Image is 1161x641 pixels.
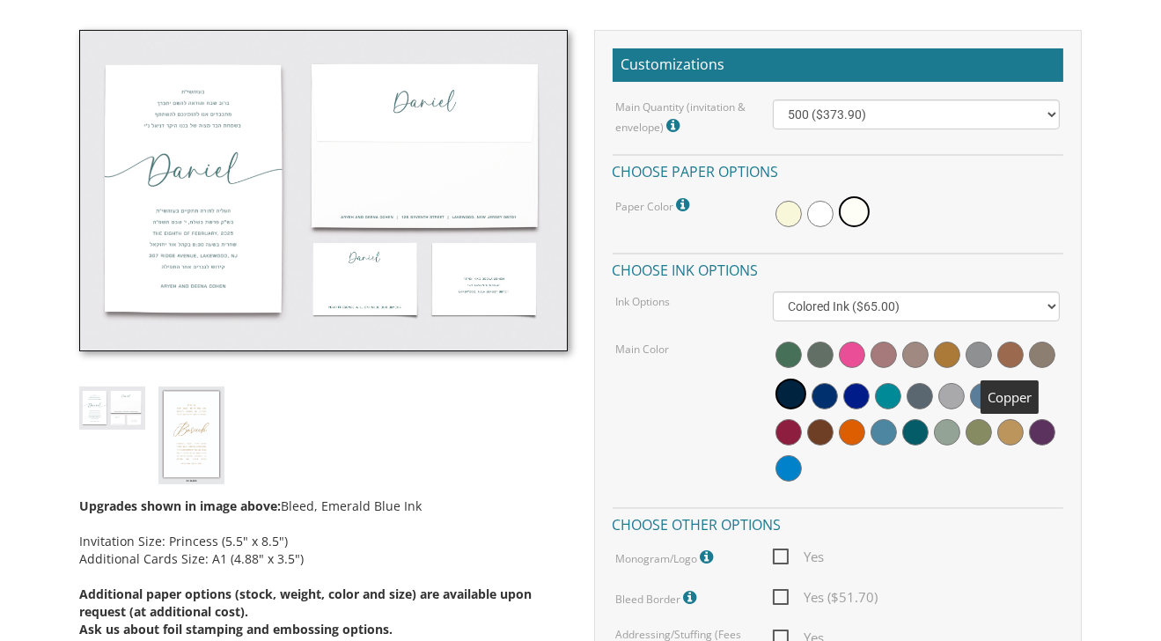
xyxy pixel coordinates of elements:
img: bminv-thumb-7.jpg [79,387,145,430]
label: Main Color [615,342,669,357]
h4: Choose other options [613,507,1064,538]
label: Bleed Border [615,586,701,609]
span: Yes [773,546,824,568]
label: Main Quantity (invitation & envelope) [615,99,746,137]
label: Ink Options [615,294,670,309]
label: Paper Color [615,194,694,217]
h2: Customizations [613,48,1064,82]
img: bminv-thumb-7.jpg [79,30,568,351]
h4: Choose paper options [613,154,1064,185]
span: Upgrades shown in image above: [79,497,281,514]
span: Additional paper options (stock, weight, color and size) are available upon request (at additiona... [79,586,532,620]
span: Yes ($51.70) [773,586,878,608]
label: Monogram/Logo [615,546,717,569]
div: Bleed, Emerald Blue Ink Invitation Size: Princess (5.5" x 8.5") Additional Cards Size: A1 (4.88" ... [79,484,568,638]
img: no%20bleed%20samples-1.jpg [158,387,224,484]
span: Ask us about foil stamping and embossing options. [79,621,393,637]
h4: Choose ink options [613,253,1064,284]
